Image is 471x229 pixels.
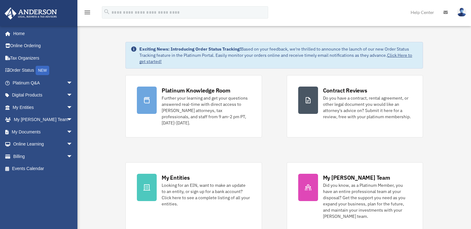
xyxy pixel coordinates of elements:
[4,77,82,89] a: Platinum Q&Aarrow_drop_down
[139,46,418,65] div: Based on your feedback, we're thrilled to announce the launch of our new Order Status Tracking fe...
[67,114,79,126] span: arrow_drop_down
[139,46,241,52] strong: Exciting News: Introducing Order Status Tracking!
[36,66,49,75] div: NEW
[67,138,79,151] span: arrow_drop_down
[4,52,82,64] a: Tax Organizers
[162,182,250,207] div: Looking for an EIN, want to make an update to an entity, or sign up for a bank account? Click her...
[4,114,82,126] a: My [PERSON_NAME] Teamarrow_drop_down
[4,126,82,138] a: My Documentsarrow_drop_down
[4,89,82,101] a: Digital Productsarrow_drop_down
[323,87,367,94] div: Contract Reviews
[67,150,79,163] span: arrow_drop_down
[4,138,82,150] a: Online Learningarrow_drop_down
[67,126,79,138] span: arrow_drop_down
[323,174,390,182] div: My [PERSON_NAME] Team
[287,75,423,137] a: Contract Reviews Do you have a contract, rental agreement, or other legal document you would like...
[4,101,82,114] a: My Entitiesarrow_drop_down
[84,11,91,16] a: menu
[4,27,79,40] a: Home
[67,89,79,102] span: arrow_drop_down
[3,7,59,20] img: Anderson Advisors Platinum Portal
[4,40,82,52] a: Online Ordering
[139,52,412,64] a: Click Here to get started!
[457,8,466,17] img: User Pic
[162,87,230,94] div: Platinum Knowledge Room
[4,163,82,175] a: Events Calendar
[67,77,79,89] span: arrow_drop_down
[125,75,262,137] a: Platinum Knowledge Room Further your learning and get your questions answered real-time with dire...
[84,9,91,16] i: menu
[4,150,82,163] a: Billingarrow_drop_down
[103,8,110,15] i: search
[323,95,412,120] div: Do you have a contract, rental agreement, or other legal document you would like an attorney's ad...
[162,95,250,126] div: Further your learning and get your questions answered real-time with direct access to [PERSON_NAM...
[323,182,412,219] div: Did you know, as a Platinum Member, you have an entire professional team at your disposal? Get th...
[67,101,79,114] span: arrow_drop_down
[162,174,190,182] div: My Entities
[4,64,82,77] a: Order StatusNEW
